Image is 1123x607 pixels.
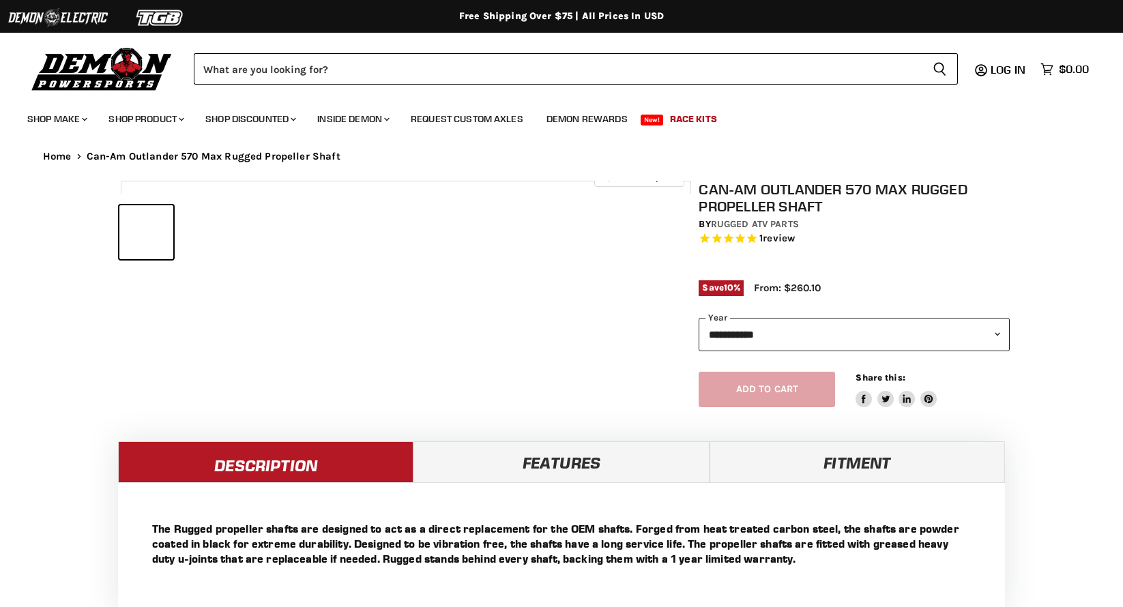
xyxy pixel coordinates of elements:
[856,372,937,408] aside: Share this:
[985,63,1034,76] a: Log in
[641,115,664,125] span: New!
[856,372,905,383] span: Share this:
[87,151,340,162] span: Can-Am Outlander 570 Max Rugged Propeller Shaft
[17,100,1085,133] ul: Main menu
[194,53,922,85] input: Search
[400,105,534,133] a: Request Custom Axles
[1059,63,1089,76] span: $0.00
[118,441,413,482] a: Description
[17,105,96,133] a: Shop Make
[699,318,1010,351] select: year
[763,233,795,245] span: review
[699,280,744,295] span: Save %
[98,105,192,133] a: Shop Product
[152,521,971,566] p: The Rugged propeller shafts are designed to act as a direct replacement for the OEM shafts. Forge...
[195,105,304,133] a: Shop Discounted
[43,151,72,162] a: Home
[711,218,799,230] a: Rugged ATV Parts
[922,53,958,85] button: Search
[109,5,212,31] img: TGB Logo 2
[119,205,173,259] button: IMAGE thumbnail
[413,441,709,482] a: Features
[699,232,1010,246] span: Rated 5.0 out of 5 stars 1 reviews
[724,282,733,293] span: 10
[27,44,177,93] img: Demon Powersports
[16,10,1107,23] div: Free Shipping Over $75 | All Prices In USD
[601,172,677,182] span: Click to expand
[194,53,958,85] form: Product
[759,233,795,245] span: 1 reviews
[7,5,109,31] img: Demon Electric Logo 2
[991,63,1025,76] span: Log in
[699,217,1010,232] div: by
[307,105,398,133] a: Inside Demon
[660,105,727,133] a: Race Kits
[710,441,1005,482] a: Fitment
[16,151,1107,162] nav: Breadcrumbs
[754,282,821,294] span: From: $260.10
[536,105,638,133] a: Demon Rewards
[699,181,1010,215] h1: Can-Am Outlander 570 Max Rugged Propeller Shaft
[1034,59,1096,79] a: $0.00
